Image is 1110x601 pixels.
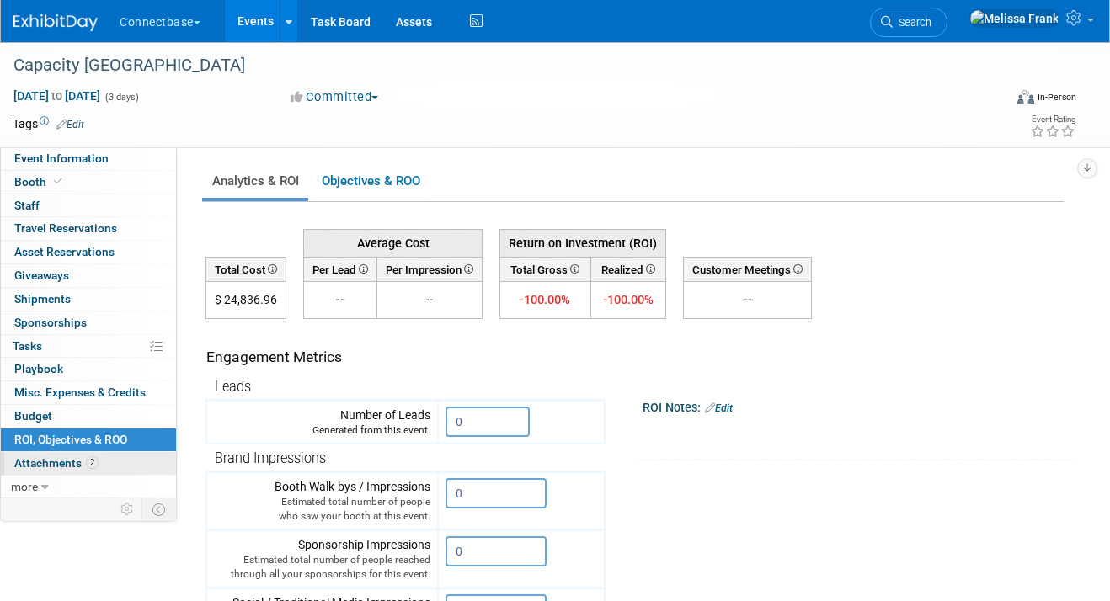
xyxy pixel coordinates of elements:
[49,89,65,103] span: to
[54,177,62,186] i: Booth reservation complete
[1,241,176,263] a: Asset Reservations
[14,175,66,189] span: Booth
[142,498,177,520] td: Toggle Event Tabs
[13,339,42,353] span: Tasks
[500,229,666,257] th: Return on Investment (ROI)
[1037,91,1076,104] div: In-Person
[921,88,1077,113] div: Event Format
[1,288,176,311] a: Shipments
[14,221,117,235] span: Travel Reservations
[214,553,430,582] div: Estimated total number of people reached through all your sponsorships for this event.
[14,409,52,423] span: Budget
[11,480,38,493] span: more
[14,152,109,165] span: Event Information
[425,293,434,306] span: --
[14,386,146,399] span: Misc. Expenses & Credits
[1,405,176,428] a: Budget
[56,119,84,130] a: Edit
[202,165,308,198] a: Analytics & ROI
[969,9,1059,28] img: Melissa Frank
[1,311,176,334] a: Sponsorships
[206,282,286,319] td: $ 24,836.96
[14,269,69,282] span: Giveaways
[304,229,483,257] th: Average Cost
[893,16,931,29] span: Search
[1,335,176,358] a: Tasks
[13,14,98,31] img: ExhibitDay
[377,257,483,281] th: Per Impression
[13,88,101,104] span: [DATE] [DATE]
[214,495,430,524] div: Estimated total number of people who saw your booth at this event.
[500,257,591,281] th: Total Gross
[1,381,176,404] a: Misc. Expenses & Credits
[1,476,176,498] a: more
[1,147,176,170] a: Event Information
[86,456,99,469] span: 2
[1,171,176,194] a: Booth
[643,395,1072,417] div: ROI Notes:
[705,402,733,414] a: Edit
[215,450,326,466] span: Brand Impressions
[214,423,430,438] div: Generated from this event.
[870,8,947,37] a: Search
[1,194,176,217] a: Staff
[214,478,430,524] div: Booth Walk-bys / Impressions
[215,379,251,395] span: Leads
[1030,115,1075,124] div: Event Rating
[14,433,127,446] span: ROI, Objectives & ROO
[1,217,176,240] a: Travel Reservations
[603,292,654,307] span: -100.00%
[14,199,40,212] span: Staff
[14,292,71,306] span: Shipments
[520,292,570,307] span: -100.00%
[684,257,812,281] th: Customer Meetings
[13,115,84,132] td: Tags
[8,51,985,81] div: Capacity [GEOGRAPHIC_DATA]
[113,498,142,520] td: Personalize Event Tab Strip
[104,92,139,103] span: (3 days)
[312,165,430,198] a: Objectives & ROO
[691,291,804,308] div: --
[14,245,115,258] span: Asset Reservations
[206,257,286,281] th: Total Cost
[14,362,63,375] span: Playbook
[214,407,430,438] div: Number of Leads
[1,428,176,451] a: ROI, Objectives & ROO
[304,257,377,281] th: Per Lead
[1017,90,1034,104] img: Format-Inperson.png
[1,358,176,380] a: Playbook
[14,456,99,470] span: Attachments
[590,257,665,281] th: Realized
[1,452,176,475] a: Attachments2
[206,347,598,368] div: Engagement Metrics
[1,264,176,287] a: Giveaways
[336,293,344,306] span: --
[14,316,87,329] span: Sponsorships
[214,536,430,582] div: Sponsorship Impressions
[285,88,385,106] button: Committed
